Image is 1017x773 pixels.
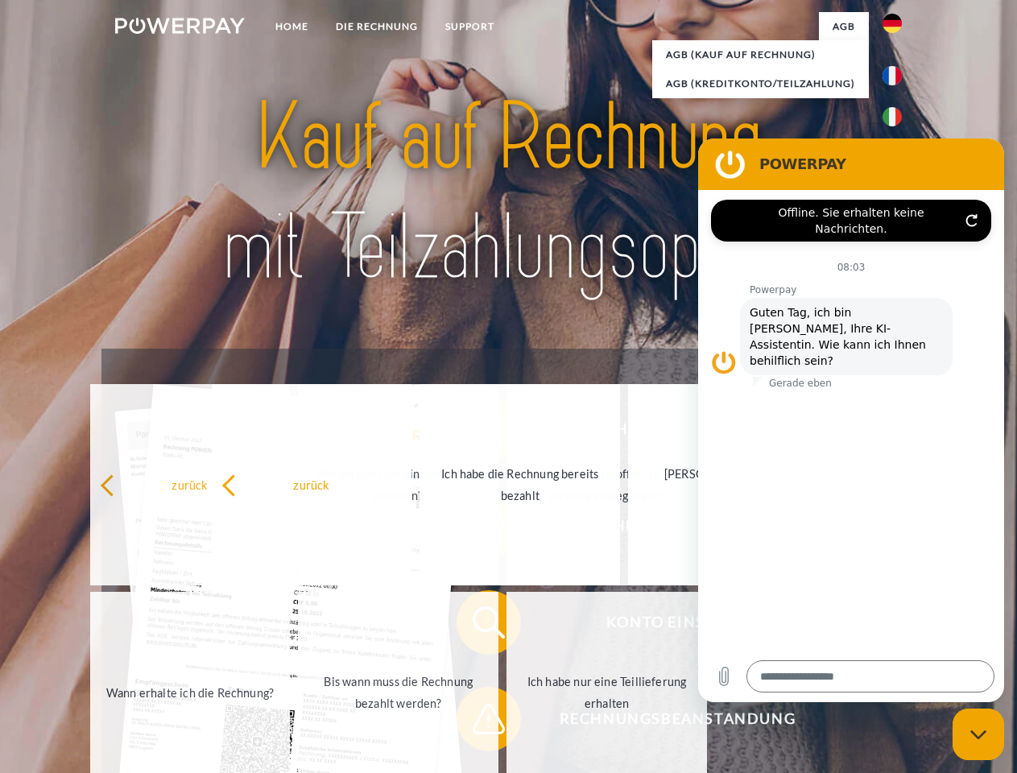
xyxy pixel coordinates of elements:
div: Ich habe die Rechnung bereits bezahlt [429,463,610,506]
div: Bis wann muss die Rechnung bezahlt werden? [308,671,489,714]
div: [PERSON_NAME] wurde retourniert [638,463,819,506]
div: Ich habe nur eine Teillieferung erhalten [516,671,697,714]
div: Wann erhalte ich die Rechnung? [100,681,281,703]
a: AGB (Kreditkonto/Teilzahlung) [652,69,869,98]
img: fr [883,66,902,85]
div: zurück [221,473,403,495]
a: agb [819,12,869,41]
div: zurück [100,473,281,495]
img: title-powerpay_de.svg [154,77,863,308]
a: SUPPORT [432,12,508,41]
iframe: Messaging-Fenster [698,138,1004,702]
a: AGB (Kauf auf Rechnung) [652,40,869,69]
img: de [883,14,902,33]
a: DIE RECHNUNG [322,12,432,41]
iframe: Schaltfläche zum Öffnen des Messaging-Fensters; Konversation läuft [953,709,1004,760]
img: it [883,107,902,126]
a: Home [262,12,322,41]
img: logo-powerpay-white.svg [115,18,245,34]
